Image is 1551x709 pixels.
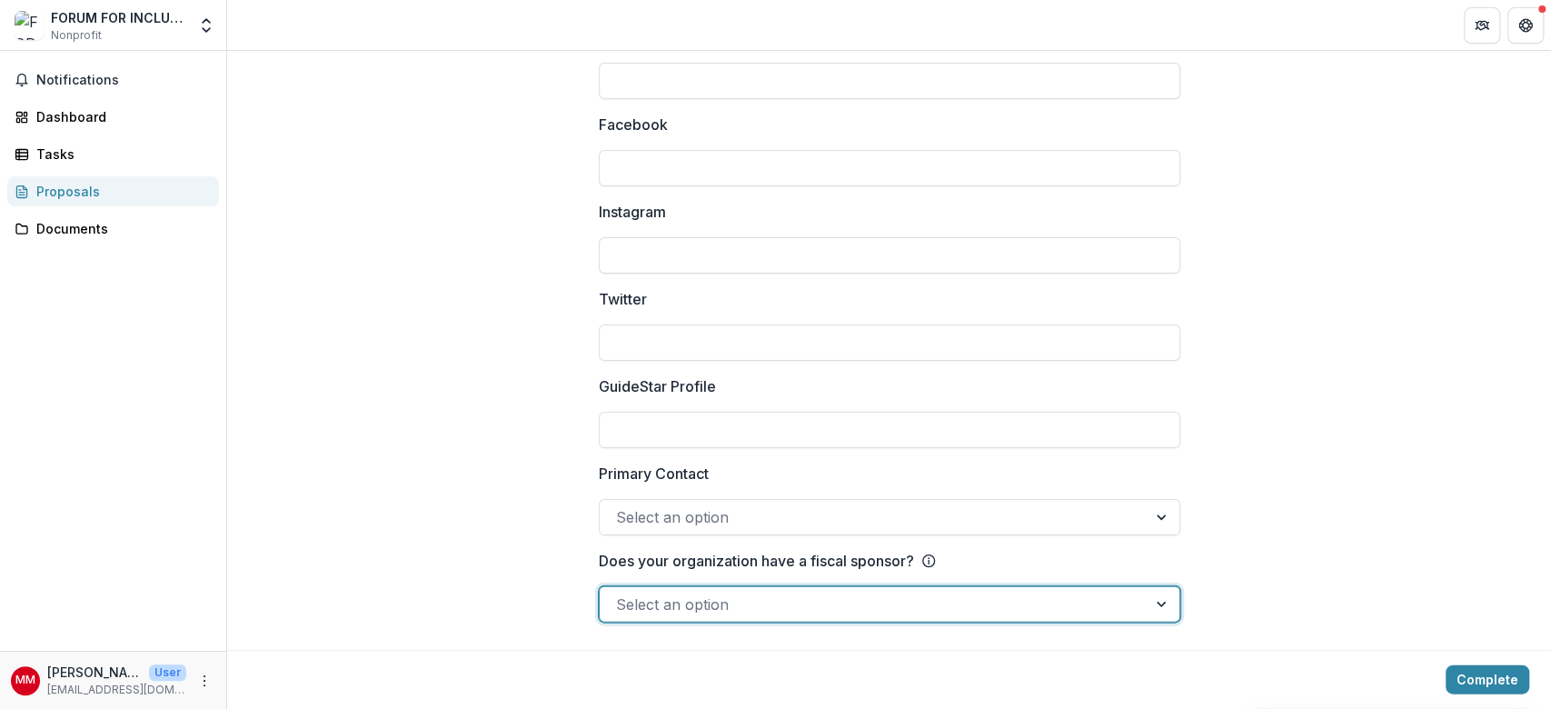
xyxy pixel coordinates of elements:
div: Proposals [36,182,204,201]
p: Twitter [599,288,647,310]
button: Get Help [1507,7,1544,44]
img: FORUM FOR INCLUSIVE DEVELOPMENT AND CLIMATE ACTION (FIDCA) [15,11,44,40]
button: Notifications [7,65,219,95]
button: Partners [1464,7,1500,44]
div: Dashboard [36,107,204,126]
div: Tasks [36,145,204,164]
p: [PERSON_NAME] [47,663,142,682]
a: Proposals [7,176,219,206]
p: Primary Contact [599,463,709,484]
button: More [194,670,215,692]
a: Tasks [7,139,219,169]
div: FORUM FOR INCLUSIVE DEVELOPMENT AND CLIMATE ACTION (FIDCA) [51,8,186,27]
p: [EMAIL_ADDRESS][DOMAIN_NAME] [47,682,186,698]
span: Nonprofit [51,27,102,44]
div: Documents [36,219,204,238]
p: GuideStar Profile [599,375,716,397]
p: Instagram [599,201,666,223]
button: Complete [1446,665,1529,694]
a: Documents [7,214,219,244]
p: Facebook [599,114,668,135]
span: Notifications [36,73,212,88]
div: michael mwanza [15,674,35,686]
button: Open entity switcher [194,7,219,44]
p: User [149,664,186,681]
a: Dashboard [7,102,219,132]
p: Does your organization have a fiscal sponsor? [599,550,914,572]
